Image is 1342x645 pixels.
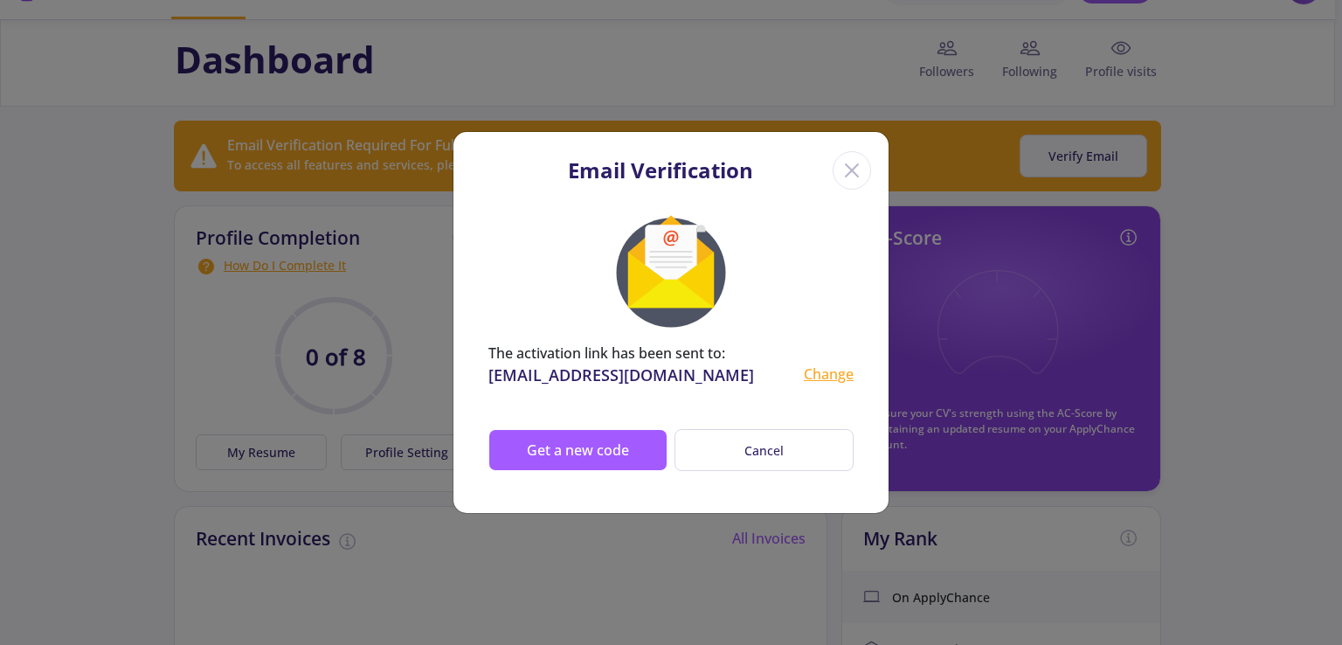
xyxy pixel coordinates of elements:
button: Cancel [674,429,854,472]
button: Get a new code [488,429,668,471]
div: Change [804,364,854,387]
div: The activation link has been sent to: [488,343,854,364]
div: [EMAIL_ADDRESS][DOMAIN_NAME] [488,364,754,387]
div: Email Verification [568,155,753,186]
div: Close [833,151,871,190]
